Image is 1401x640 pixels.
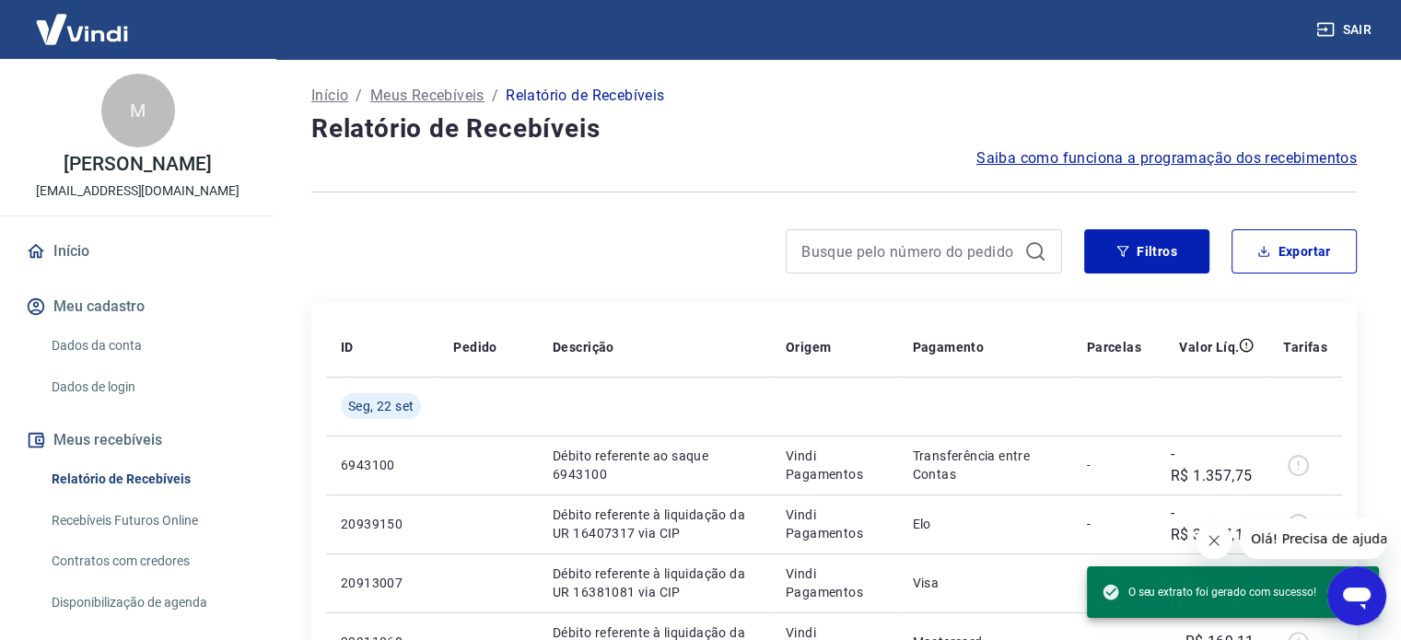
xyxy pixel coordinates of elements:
[341,574,424,592] p: 20913007
[1313,13,1379,47] button: Sair
[913,338,985,356] p: Pagamento
[1087,515,1141,533] p: -
[1283,338,1327,356] p: Tarifas
[1240,518,1386,559] iframe: Mensagem da empresa
[786,564,883,601] p: Vindi Pagamentos
[1171,443,1254,487] p: -R$ 1.357,75
[44,502,253,540] a: Recebíveis Futuros Online
[1327,566,1386,625] iframe: Botão para abrir a janela de mensagens
[913,574,1057,592] p: Visa
[370,85,485,107] a: Meus Recebíveis
[101,74,175,147] div: M
[453,338,496,356] p: Pedido
[1084,229,1209,273] button: Filtros
[786,506,883,542] p: Vindi Pagamentos
[22,1,142,57] img: Vindi
[913,447,1057,483] p: Transferência entre Contas
[44,584,253,622] a: Disponibilização de agenda
[492,85,498,107] p: /
[341,338,354,356] p: ID
[553,564,756,601] p: Débito referente à liquidação da UR 16381081 via CIP
[44,327,253,365] a: Dados da conta
[553,506,756,542] p: Débito referente à liquidação da UR 16407317 via CIP
[44,542,253,580] a: Contratos com credores
[64,155,211,174] p: [PERSON_NAME]
[1171,502,1254,546] p: -R$ 3.117,19
[801,238,1017,265] input: Busque pelo número do pedido
[1102,583,1316,601] span: O seu extrato foi gerado com sucesso!
[1087,338,1141,356] p: Parcelas
[553,447,756,483] p: Débito referente ao saque 6943100
[36,181,239,201] p: [EMAIL_ADDRESS][DOMAIN_NAME]
[311,85,348,107] a: Início
[913,515,1057,533] p: Elo
[22,231,253,272] a: Início
[786,338,831,356] p: Origem
[1179,338,1239,356] p: Valor Líq.
[11,13,155,28] span: Olá! Precisa de ajuda?
[44,368,253,406] a: Dados de login
[553,338,614,356] p: Descrição
[22,420,253,460] button: Meus recebíveis
[1232,229,1357,273] button: Exportar
[348,397,414,415] span: Seg, 22 set
[1087,456,1141,474] p: -
[976,147,1357,169] a: Saiba como funciona a programação dos recebimentos
[506,85,664,107] p: Relatório de Recebíveis
[311,111,1357,147] h4: Relatório de Recebíveis
[341,456,424,474] p: 6943100
[356,85,362,107] p: /
[786,447,883,483] p: Vindi Pagamentos
[44,460,253,498] a: Relatório de Recebíveis
[1196,522,1232,559] iframe: Fechar mensagem
[341,515,424,533] p: 20939150
[22,286,253,327] button: Meu cadastro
